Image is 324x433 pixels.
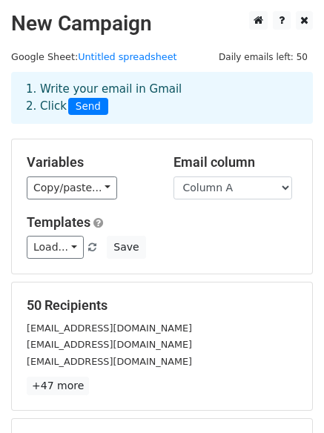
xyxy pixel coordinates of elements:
span: Daily emails left: 50 [214,49,313,65]
iframe: Chat Widget [250,362,324,433]
small: [EMAIL_ADDRESS][DOMAIN_NAME] [27,356,192,367]
h2: New Campaign [11,11,313,36]
div: 1. Write your email in Gmail 2. Click [15,81,309,115]
small: [EMAIL_ADDRESS][DOMAIN_NAME] [27,339,192,350]
a: Daily emails left: 50 [214,51,313,62]
small: [EMAIL_ADDRESS][DOMAIN_NAME] [27,323,192,334]
small: Google Sheet: [11,51,177,62]
a: Untitled spreadsheet [78,51,176,62]
span: Send [68,98,108,116]
h5: Email column [173,154,298,171]
h5: Variables [27,154,151,171]
a: Load... [27,236,84,259]
a: Copy/paste... [27,176,117,199]
a: Templates [27,214,90,230]
h5: 50 Recipients [27,297,297,314]
a: +47 more [27,377,89,395]
button: Save [107,236,145,259]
